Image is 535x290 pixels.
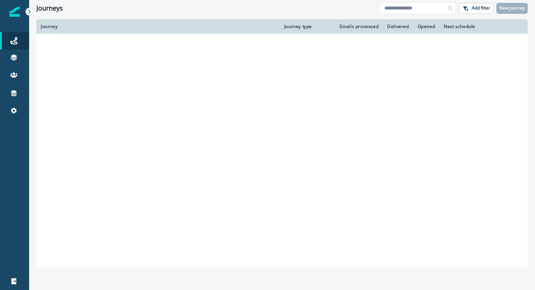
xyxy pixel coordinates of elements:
[337,24,379,29] div: Emails processed
[499,5,525,11] p: New journey
[36,4,63,12] h1: Journeys
[418,24,435,29] div: Opened
[284,24,329,29] div: Journey type
[41,24,276,29] div: Journey
[9,7,20,17] img: Inflection
[387,24,409,29] div: Delivered
[496,3,528,14] button: New journey
[444,24,506,29] div: Next schedule
[459,3,494,14] button: Add filter
[472,5,490,11] p: Add filter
